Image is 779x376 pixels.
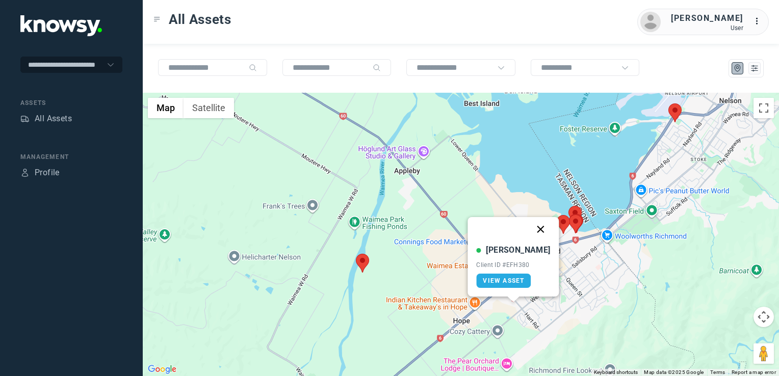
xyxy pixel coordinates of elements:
[184,98,234,118] button: Show satellite imagery
[754,15,766,29] div: :
[20,168,30,177] div: Profile
[20,15,102,36] img: Application Logo
[20,114,30,123] div: Assets
[153,16,161,23] div: Toggle Menu
[145,363,179,376] img: Google
[35,167,60,179] div: Profile
[249,64,257,72] div: Search
[20,98,122,108] div: Assets
[20,167,60,179] a: ProfileProfile
[644,369,704,375] span: Map data ©2025 Google
[20,113,72,125] a: AssetsAll Assets
[754,343,774,364] button: Drag Pegman onto the map to open Street View
[476,274,531,288] a: View Asset
[148,98,184,118] button: Show street map
[733,64,742,73] div: Map
[754,15,766,28] div: :
[754,17,764,25] tspan: ...
[710,369,725,375] a: Terms (opens in new tab)
[754,98,774,118] button: Toggle fullscreen view
[35,113,72,125] div: All Assets
[373,64,381,72] div: Search
[483,277,524,284] span: View Asset
[671,24,743,32] div: User
[754,307,774,327] button: Map camera controls
[169,10,231,29] span: All Assets
[486,244,550,256] div: [PERSON_NAME]
[732,369,776,375] a: Report a map error
[594,369,638,376] button: Keyboard shortcuts
[145,363,179,376] a: Open this area in Google Maps (opens a new window)
[529,217,553,241] button: Close
[20,152,122,162] div: Management
[476,261,550,268] div: Client ID #EFH380
[640,12,661,32] img: avatar.png
[750,64,759,73] div: List
[671,12,743,24] div: [PERSON_NAME]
